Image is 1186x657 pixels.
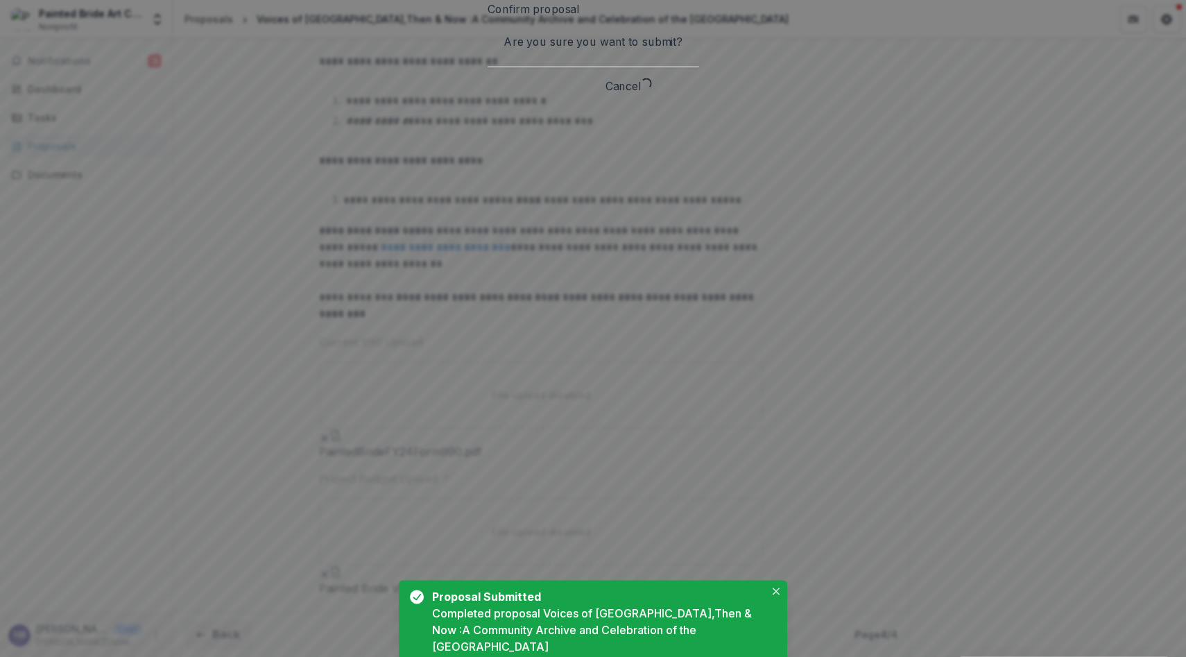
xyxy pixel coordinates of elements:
header: Confirm proposal [488,1,698,17]
button: Close [768,583,784,599]
div: Proposal Submitted [432,588,759,605]
div: Completed proposal Voices of [GEOGRAPHIC_DATA],Then & Now :A Community Archive and Celebration of... [432,605,765,655]
div: Are you sure you want to submit? [488,17,698,67]
button: Cancel [605,78,640,94]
